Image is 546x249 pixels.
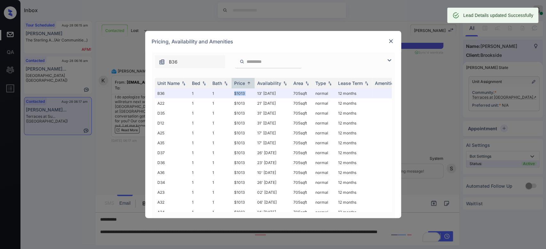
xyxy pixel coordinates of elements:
td: A34 [155,207,189,217]
td: A32 [155,197,189,207]
td: $1013 [232,128,255,138]
td: normal [313,98,336,108]
td: A23 [155,187,189,197]
td: D34 [155,177,189,187]
div: Area [293,80,303,86]
img: sorting [180,81,187,86]
td: 1 [210,98,232,108]
td: 14' [DATE] [255,207,291,217]
td: 1 [189,98,210,108]
td: 1 [189,138,210,148]
div: Amenities [375,80,396,86]
td: 1 [189,148,210,158]
td: 12 months [336,108,372,118]
td: 1 [210,108,232,118]
div: Pricing, Availability and Amenities [145,31,401,52]
td: 705 sqft [291,168,313,177]
td: 1 [210,207,232,217]
td: 1 [210,128,232,138]
td: 12 months [336,138,372,148]
td: 12 months [336,207,372,217]
td: 10' [DATE] [255,168,291,177]
td: 1 [189,187,210,197]
td: 06' [DATE] [255,197,291,207]
img: icon-zuma [240,59,244,64]
td: 705 sqft [291,197,313,207]
td: 705 sqft [291,138,313,148]
td: 705 sqft [291,108,313,118]
div: Availability [257,80,281,86]
td: 12 months [336,148,372,158]
td: $1013 [232,108,255,118]
img: sorting [304,81,310,86]
td: normal [313,168,336,177]
td: A35 [155,138,189,148]
td: 705 sqft [291,207,313,217]
td: 1 [189,158,210,168]
td: 12 months [336,128,372,138]
img: icon-zuma [159,59,165,65]
img: sorting [327,81,333,86]
td: 1 [189,88,210,98]
td: normal [313,207,336,217]
td: 1 [210,148,232,158]
td: A25 [155,128,189,138]
td: 1 [189,118,210,128]
td: normal [313,187,336,197]
td: 12 months [336,187,372,197]
div: Unit Name [157,80,180,86]
td: 705 sqft [291,148,313,158]
td: normal [313,197,336,207]
td: normal [313,138,336,148]
div: Bath [212,80,222,86]
td: 705 sqft [291,177,313,187]
td: 705 sqft [291,128,313,138]
img: sorting [223,81,229,86]
td: 1 [189,128,210,138]
div: Type [315,80,326,86]
td: 23' [DATE] [255,158,291,168]
img: sorting [246,81,252,86]
td: D36 [155,158,189,168]
td: $1013 [232,98,255,108]
td: $1013 [232,187,255,197]
td: 1 [189,207,210,217]
img: sorting [201,81,207,86]
td: 12 months [336,168,372,177]
td: 12 months [336,118,372,128]
td: 1 [210,197,232,207]
td: 26' [DATE] [255,148,291,158]
td: 02' [DATE] [255,187,291,197]
td: A36 [155,168,189,177]
td: normal [313,108,336,118]
div: Bed [192,80,200,86]
td: normal [313,148,336,158]
td: 12 months [336,197,372,207]
td: 1 [189,108,210,118]
td: A22 [155,98,189,108]
td: 1 [210,138,232,148]
td: 1 [189,168,210,177]
td: 17' [DATE] [255,138,291,148]
td: 705 sqft [291,118,313,128]
td: 1 [210,158,232,168]
td: 1 [189,197,210,207]
td: $1013 [232,168,255,177]
td: $1013 [232,148,255,158]
td: $1013 [232,158,255,168]
td: 1 [210,177,232,187]
td: 31' [DATE] [255,118,291,128]
td: 12 months [336,98,372,108]
td: normal [313,158,336,168]
td: D12 [155,118,189,128]
td: 705 sqft [291,187,313,197]
td: $1013 [232,88,255,98]
div: Price [234,80,245,86]
td: normal [313,88,336,98]
td: 31' [DATE] [255,108,291,118]
td: normal [313,118,336,128]
td: 12 months [336,158,372,168]
img: icon-zuma [385,57,393,64]
td: D35 [155,108,189,118]
td: normal [313,177,336,187]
